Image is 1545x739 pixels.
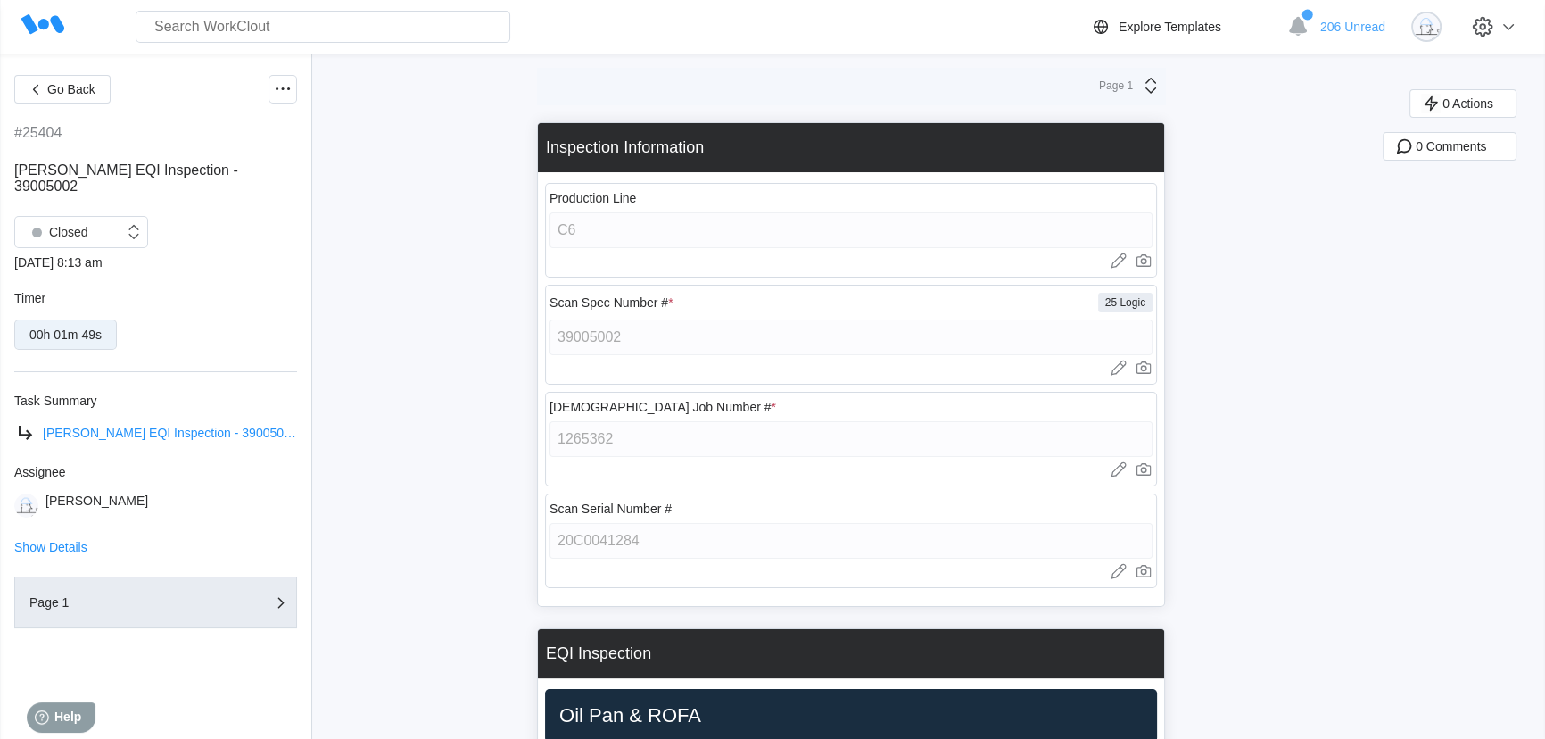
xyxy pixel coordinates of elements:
div: Timer [14,291,297,305]
button: Go Back [14,75,111,104]
div: 25 Logic [1098,293,1153,312]
span: [PERSON_NAME] EQI Inspection - 39005002 [14,162,238,194]
span: 206 Unread [1320,20,1385,34]
button: Page 1 [14,577,297,628]
a: [PERSON_NAME] EQI Inspection - 39005002 [14,422,297,444]
div: Page 1 [1088,79,1133,92]
a: Explore Templates [1090,16,1278,37]
input: Type here... (specific format required) [549,320,1153,355]
button: Show Details [14,541,87,553]
div: Inspection Information [546,138,704,157]
div: [DATE] 8:13 am [14,255,297,270]
div: Scan Serial Number # [549,502,672,516]
button: 0 Comments [1383,132,1516,161]
div: Assignee [14,465,297,479]
span: Go Back [47,83,95,95]
div: 00h 01m 49s [29,328,102,342]
div: Production Line [549,191,636,205]
span: 0 Actions [1442,97,1493,110]
div: [DEMOGRAPHIC_DATA] Job Number # [549,400,776,414]
button: 0 Actions [1409,89,1516,118]
span: 0 Comments [1416,140,1486,153]
div: Explore Templates [1119,20,1221,34]
input: Type here... (specific format required) [549,523,1153,559]
div: Closed [24,220,88,245]
span: [PERSON_NAME] EQI Inspection - 39005002 [43,426,298,440]
div: Scan Spec Number # [549,295,673,310]
div: #25404 [14,125,62,141]
input: Search WorkClout [136,11,510,43]
div: EQI Inspection [546,644,651,663]
div: Page 1 [29,596,208,609]
h2: Oil Pan & ROFA [552,703,1150,728]
img: clout-09.png [14,494,38,518]
div: [PERSON_NAME] [45,494,148,518]
img: clout-09.png [1411,12,1442,42]
input: Type here... [549,212,1153,248]
input: Type here... (specific format required) [549,421,1153,457]
div: Task Summary [14,394,297,408]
